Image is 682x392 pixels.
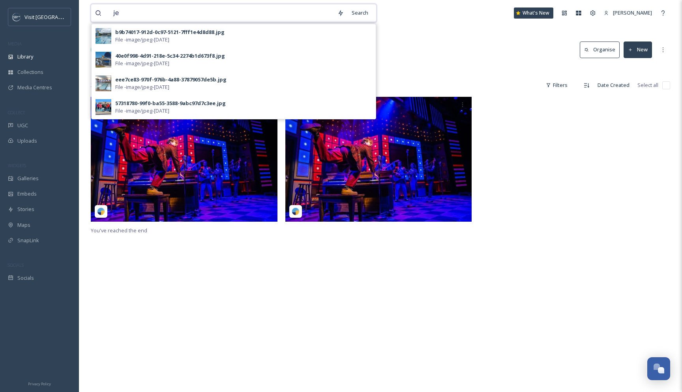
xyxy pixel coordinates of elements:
[13,13,21,21] img: c3es6xdrejuflcaqpovn.png
[17,122,28,129] span: UGC
[17,190,37,198] span: Embeds
[17,205,34,213] span: Stories
[600,5,656,21] a: [PERSON_NAME]
[91,97,277,222] img: visitoverlandpark_03312025_17985682391007268.jpg
[96,75,111,91] img: 2ec8ddc5-d1d2-4294-a69c-0b70bdc6e86d.jpg
[115,76,227,83] div: eee7ce83-970f-976b-4a88-37879057de5b.jpg
[514,8,553,19] a: What's New
[580,41,624,58] a: Organise
[115,83,169,91] span: File - image/jpeg - [DATE]
[97,207,105,215] img: snapsea-logo.png
[96,52,111,68] img: 45566010-2c33-477a-817a-23957693742b.jpg
[17,53,33,60] span: Library
[17,137,37,145] span: Uploads
[17,84,52,91] span: Media Centres
[8,262,24,268] span: SOCIALS
[96,99,111,115] img: 1ecc6c04-75a1-40ca-9329-92f320a4003e.jpg
[91,81,104,89] span: 2 file s
[115,36,169,43] span: File - image/jpeg - [DATE]
[285,97,472,222] img: visitoverlandpark_03312025_17985682391007268.jpg
[647,357,670,380] button: Open Chat
[115,52,225,60] div: 40e0f998-4d91-218e-5c34-2274b1d673f8.jpg
[542,77,571,93] div: Filters
[613,9,652,16] span: [PERSON_NAME]
[24,13,86,21] span: Visit [GEOGRAPHIC_DATA]
[17,274,34,282] span: Socials
[17,68,43,76] span: Collections
[348,5,372,21] div: Search
[8,109,25,115] span: COLLECT
[624,41,652,58] button: New
[115,107,169,115] span: File - image/jpeg - [DATE]
[17,221,30,229] span: Maps
[28,381,51,386] span: Privacy Policy
[109,4,334,22] input: Search your library
[8,41,22,47] span: MEDIA
[580,41,620,58] button: Organise
[28,379,51,388] a: Privacy Policy
[115,100,226,107] div: 57318780-99f0-ba55-3588-9abc97d7c3ee.jpg
[637,81,658,89] span: Select all
[8,162,26,168] span: WIDGETS
[594,77,633,93] div: Date Created
[17,175,39,182] span: Galleries
[292,207,300,215] img: snapsea-logo.png
[115,28,225,36] div: b9b74017-912d-0c97-5121-7fff1e4d8d88.jpg
[115,60,169,67] span: File - image/jpeg - [DATE]
[96,28,111,44] img: 344b371a-42e3-4fa9-a803-12b077e30d36.jpg
[91,227,147,234] span: You've reached the end
[17,237,39,244] span: SnapLink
